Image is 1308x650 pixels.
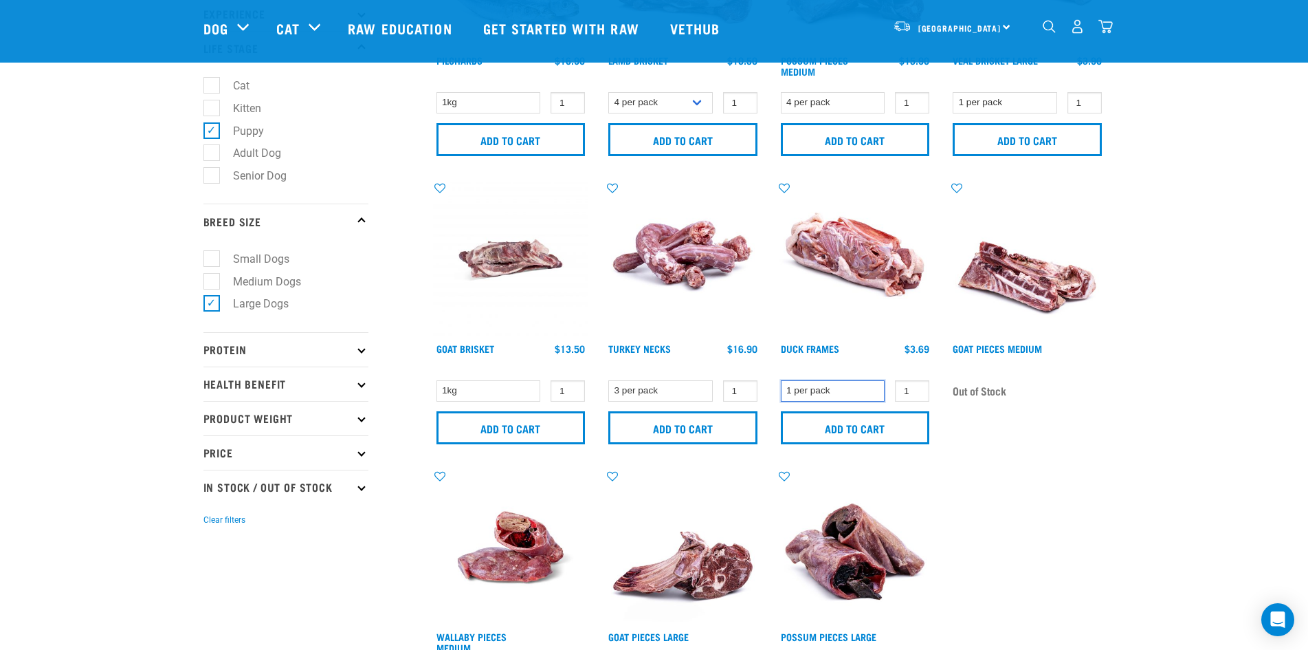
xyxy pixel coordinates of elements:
label: Medium Dogs [211,273,307,290]
input: Add to cart [953,123,1102,156]
div: Open Intercom Messenger [1261,603,1294,636]
input: 1 [1067,92,1102,113]
input: 1 [551,92,585,113]
a: Goat Brisket [436,346,494,351]
input: Add to cart [436,123,586,156]
p: In Stock / Out Of Stock [203,470,368,504]
input: Add to cart [436,411,586,444]
a: Raw Education [334,1,469,56]
img: 1197 Goat Pieces Medium 01 [949,181,1105,337]
span: [GEOGRAPHIC_DATA] [918,25,1001,30]
p: Price [203,435,368,470]
a: Turkey Necks [608,346,671,351]
img: 1200 Possum Pieces Large 01 [777,469,933,625]
img: user.png [1070,19,1085,34]
img: home-icon-1@2x.png [1043,20,1056,33]
input: 1 [895,380,929,402]
img: 1259 Turkey Necks 01 [605,181,761,337]
img: Whole Duck Frame [777,181,933,337]
label: Small Dogs [211,250,295,268]
a: Possum Pieces Large [781,634,876,639]
a: Wallaby Pieces Medium [436,634,507,650]
input: Add to cart [781,123,930,156]
input: 1 [895,92,929,113]
input: 1 [723,92,757,113]
a: Goat Pieces Medium [953,346,1042,351]
a: Cat [276,18,300,39]
input: Add to cart [608,123,757,156]
a: Dog [203,18,228,39]
label: Adult Dog [211,144,287,162]
p: Health Benefit [203,367,368,401]
label: Puppy [211,122,269,140]
div: $13.50 [555,343,585,354]
p: Protein [203,332,368,367]
input: 1 [723,380,757,402]
img: home-icon@2x.png [1098,19,1113,34]
span: Out of Stock [953,380,1006,401]
a: Goat Pieces Large [608,634,689,639]
a: Vethub [656,1,738,56]
a: Duck Frames [781,346,839,351]
a: Get started with Raw [469,1,656,56]
input: Add to cart [608,411,757,444]
p: Product Weight [203,401,368,435]
img: 1194 Goat Pieces Large 01 [605,469,761,625]
label: Cat [211,77,255,94]
input: Add to cart [781,411,930,444]
label: Kitten [211,100,267,117]
div: $3.69 [905,343,929,354]
img: Raw Essentials Wallaby Pieces Raw Meaty Bones For Dogs [433,469,589,625]
label: Senior Dog [211,167,292,184]
label: Large Dogs [211,295,294,312]
img: Goat Brisket [433,181,589,337]
button: Clear filters [203,514,245,526]
input: 1 [551,380,585,402]
p: Breed Size [203,204,368,238]
img: van-moving.png [893,20,911,32]
div: $16.90 [727,343,757,354]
